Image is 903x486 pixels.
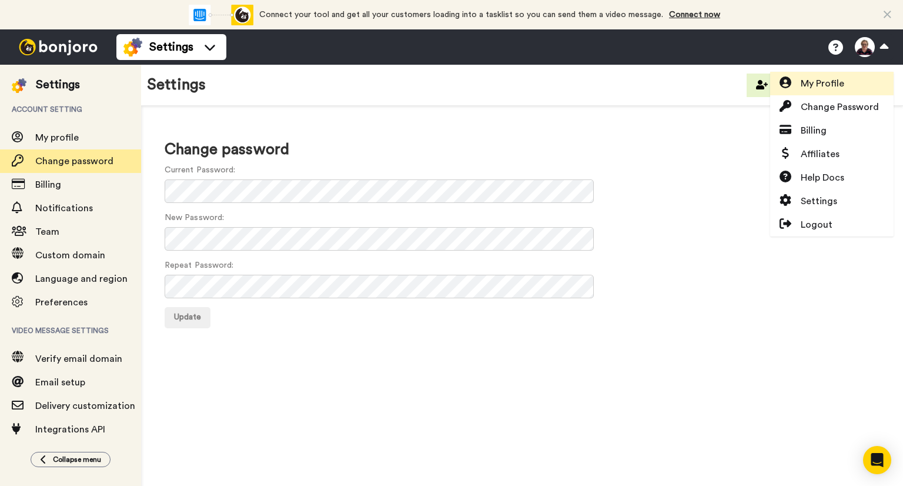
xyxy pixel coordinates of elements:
[35,274,128,284] span: Language and region
[35,425,105,434] span: Integrations API
[770,72,894,95] a: My Profile
[35,354,122,364] span: Verify email domain
[147,76,206,94] h1: Settings
[35,401,135,411] span: Delivery customization
[770,142,894,166] a: Affiliates
[669,11,720,19] a: Connect now
[31,452,111,467] button: Collapse menu
[801,100,879,114] span: Change Password
[189,5,253,25] div: animation
[165,164,235,177] label: Current Password:
[35,227,59,237] span: Team
[747,74,804,97] button: Invite
[35,298,88,307] span: Preferences
[35,251,105,260] span: Custom domain
[770,166,894,189] a: Help Docs
[36,76,80,93] div: Settings
[35,157,113,166] span: Change password
[770,189,894,213] a: Settings
[801,147,840,161] span: Affiliates
[863,446,891,474] div: Open Intercom Messenger
[53,455,101,464] span: Collapse menu
[801,218,832,232] span: Logout
[35,204,93,213] span: Notifications
[770,119,894,142] a: Billing
[165,259,233,272] label: Repeat Password:
[165,141,879,158] h1: Change password
[149,39,193,55] span: Settings
[35,180,61,189] span: Billing
[174,313,201,321] span: Update
[35,378,85,387] span: Email setup
[259,11,663,19] span: Connect your tool and get all your customers loading into a tasklist so you can send them a video...
[14,39,102,55] img: bj-logo-header-white.svg
[801,124,827,138] span: Billing
[165,307,210,328] button: Update
[165,212,224,224] label: New Password:
[123,38,142,56] img: settings-colored.svg
[801,171,844,185] span: Help Docs
[770,213,894,237] a: Logout
[12,78,26,93] img: settings-colored.svg
[801,76,844,91] span: My Profile
[801,194,837,208] span: Settings
[35,133,79,142] span: My profile
[770,95,894,119] a: Change Password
